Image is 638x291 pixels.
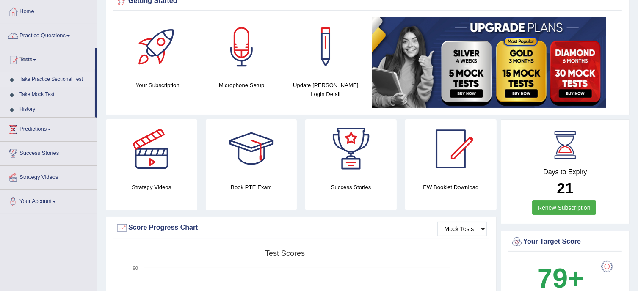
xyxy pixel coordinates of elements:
[206,183,297,192] h4: Book PTE Exam
[204,81,280,90] h4: Microphone Setup
[265,249,305,258] tspan: Test scores
[0,118,97,139] a: Predictions
[133,266,138,271] text: 90
[511,168,620,176] h4: Days to Expiry
[0,24,97,45] a: Practice Questions
[0,142,97,163] a: Success Stories
[106,183,197,192] h4: Strategy Videos
[288,81,364,99] h4: Update [PERSON_NAME] Login Detail
[116,222,487,234] div: Score Progress Chart
[305,183,397,192] h4: Success Stories
[0,190,97,211] a: Your Account
[532,200,596,215] a: Renew Subscription
[16,72,95,87] a: Take Practice Sectional Test
[557,180,573,196] b: 21
[120,81,196,90] h4: Your Subscription
[372,17,606,108] img: small5.jpg
[16,87,95,102] a: Take Mock Test
[0,48,95,69] a: Tests
[405,183,497,192] h4: EW Booklet Download
[0,166,97,187] a: Strategy Videos
[511,236,620,248] div: Your Target Score
[16,102,95,117] a: History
